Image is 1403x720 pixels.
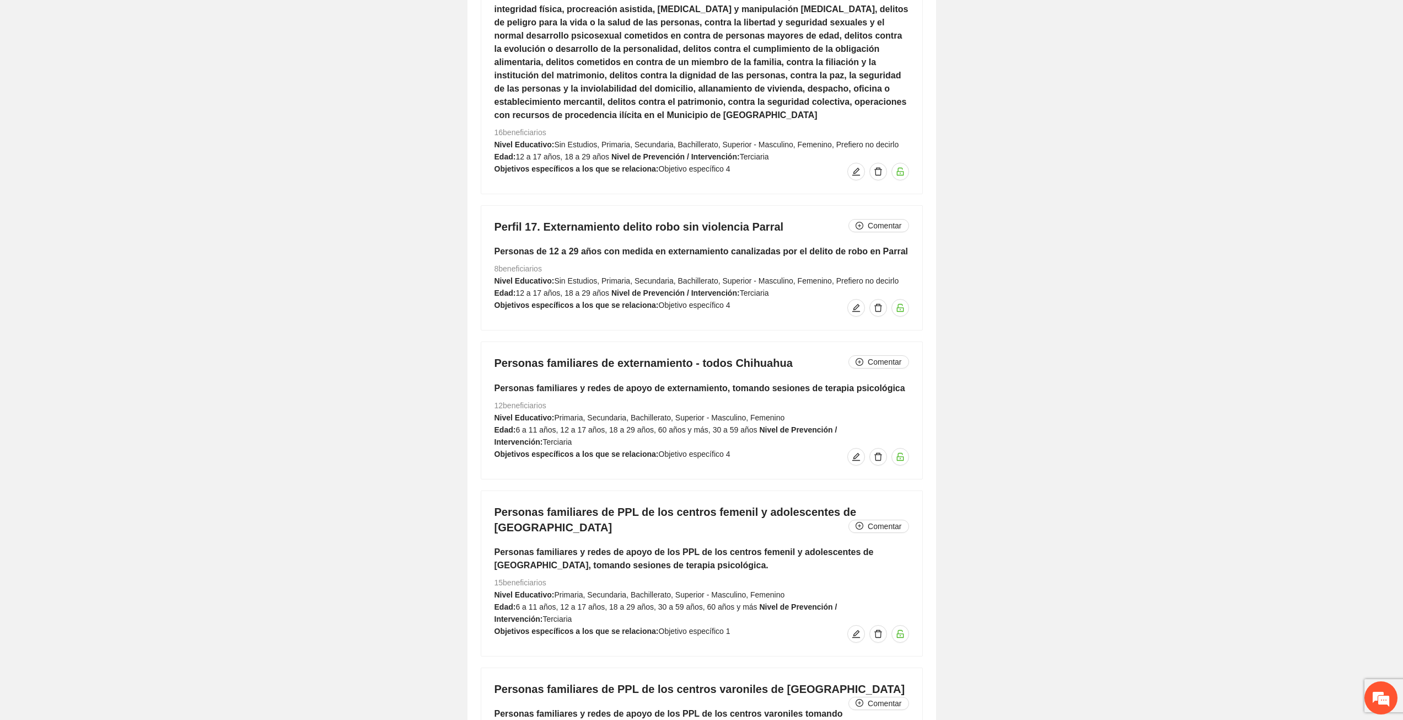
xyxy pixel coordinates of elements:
[494,425,837,446] strong: Nivel de Prevención / Intervención:
[494,276,555,285] strong: Nivel Educativo:
[870,303,886,312] span: delete
[848,355,909,369] button: plus-circleComentar
[868,697,901,710] span: Comentar
[494,627,659,636] strong: Objetivos específicos a los que se relaciona:
[659,627,730,636] span: Objetivo específico 1
[892,167,909,176] span: unlock
[494,450,659,458] strong: Objetivos específicos a los que se relaciona:
[848,520,909,533] button: plus-circleComentar
[494,546,909,572] h5: Personas familiares y redes de apoyo de los PPL de los centros femenil y adolescentes de [GEOGRAP...
[6,301,210,340] textarea: Escriba su mensaje y pulse “Intro”
[847,625,865,643] button: edit
[870,167,886,176] span: delete
[57,56,185,71] div: Chatee con nosotros ahora
[856,222,863,231] span: plus-circle
[494,219,909,234] h4: Perfil 17. Externamiento delito robo sin violencia Parral
[847,448,865,466] button: edit
[659,164,730,173] span: Objetivo específico 4
[64,147,152,259] span: Estamos en línea.
[494,413,555,422] strong: Nivel Educativo:
[515,289,609,297] span: 12 a 17 años, 18 a 29 años
[494,264,542,273] span: 8 beneficiarios
[494,289,516,297] strong: Edad:
[891,448,909,466] button: unlock
[542,438,572,446] span: Terciaria
[494,504,909,535] h4: Personas familiares de PPL de los centros femenil y adolescentes de [GEOGRAPHIC_DATA]
[659,301,730,310] span: Objetivo específico 4
[740,289,769,297] span: Terciaria
[494,382,909,395] h5: Personas familiares y redes de apoyo de externamiento, tomando sesiones de terapia psicológica
[740,152,769,161] span: Terciaria
[494,355,909,371] h4: Personas familiares de externamiento - todos Chihuahua
[891,299,909,317] button: unlock
[554,140,899,149] span: Sin Estudios, Primaria, Secundaria, Bachillerato, Superior - Masculino, Femenino, Prefiero no dec...
[494,681,909,697] h4: Personas familiares de PPL de los centros varoniles de [GEOGRAPHIC_DATA]
[494,140,555,149] strong: Nivel Educativo:
[659,450,730,458] span: Objetivo específico 4
[856,358,863,367] span: plus-circle
[542,615,572,623] span: Terciaria
[848,219,909,232] button: plus-circleComentar
[494,152,516,161] strong: Edad:
[515,425,757,434] span: 6 a 11 años, 12 a 17 años, 18 a 29 años, 60 años y más, 30 a 59 años
[848,697,909,710] button: plus-circleComentar
[554,590,784,599] span: Primaria, Secundaria, Bachillerato, Superior - Masculino, Femenino
[868,520,901,532] span: Comentar
[891,163,909,180] button: unlock
[611,152,740,161] strong: Nivel de Prevención / Intervención:
[869,625,887,643] button: delete
[611,289,740,297] strong: Nivel de Prevención / Intervención:
[869,448,887,466] button: delete
[892,452,909,461] span: unlock
[870,630,886,638] span: delete
[494,245,909,258] h5: Personas de 12 a 29 años con medida en externamiento canalizadas por el delito de robo en Parral
[494,590,555,599] strong: Nivel Educativo:
[181,6,207,32] div: Minimizar ventana de chat en vivo
[515,602,757,611] span: 6 a 11 años, 12 a 17 años, 18 a 29 años, 30 a 59 años, 60 años y más
[494,164,659,173] strong: Objetivos específicos a los que se relaciona:
[868,356,901,368] span: Comentar
[494,425,516,434] strong: Edad:
[848,630,864,638] span: edit
[856,522,863,531] span: plus-circle
[869,299,887,317] button: delete
[515,152,609,161] span: 12 a 17 años, 18 a 29 años
[554,276,899,285] span: Sin Estudios, Primaria, Secundaria, Bachillerato, Superior - Masculino, Femenino, Prefiero no dec...
[494,128,546,137] span: 16 beneficiarios
[856,699,863,708] span: plus-circle
[494,401,546,410] span: 12 beneficiarios
[868,220,901,232] span: Comentar
[494,602,837,623] strong: Nivel de Prevención / Intervención:
[892,303,909,312] span: unlock
[494,602,516,611] strong: Edad:
[494,578,546,587] span: 15 beneficiarios
[869,163,887,180] button: delete
[892,630,909,638] span: unlock
[848,452,864,461] span: edit
[891,625,909,643] button: unlock
[847,299,865,317] button: edit
[848,167,864,176] span: edit
[870,452,886,461] span: delete
[847,163,865,180] button: edit
[848,303,864,312] span: edit
[494,301,659,310] strong: Objetivos específicos a los que se relaciona:
[554,413,784,422] span: Primaria, Secundaria, Bachillerato, Superior - Masculino, Femenino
